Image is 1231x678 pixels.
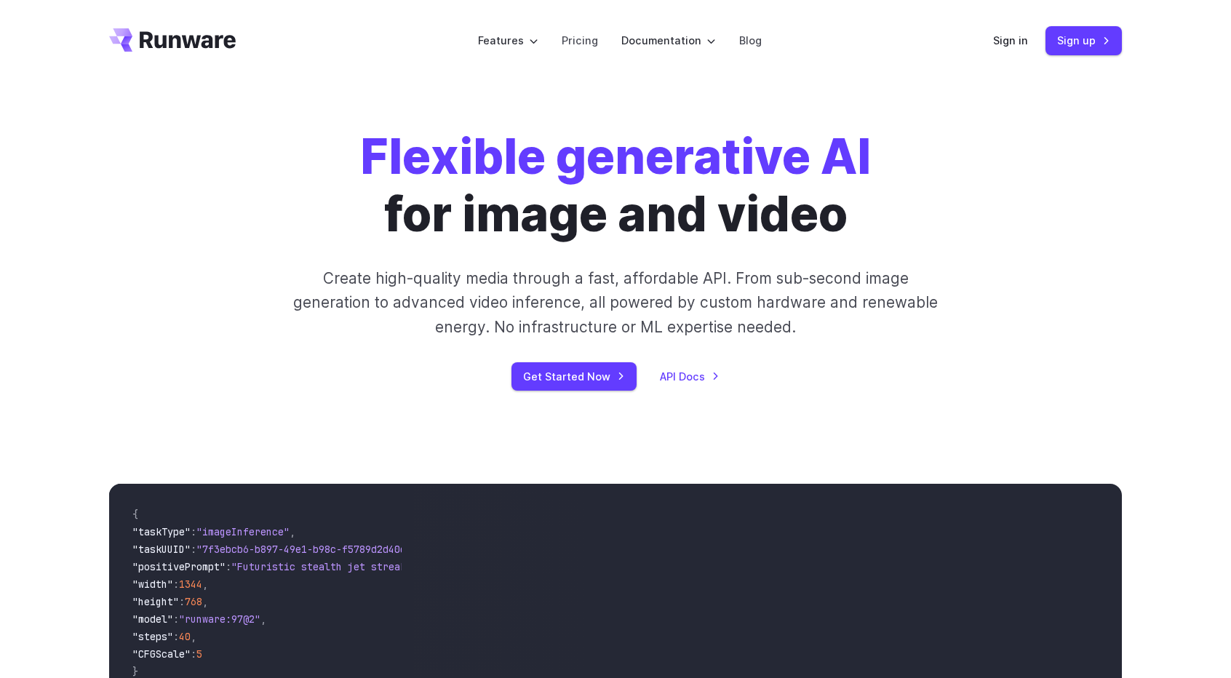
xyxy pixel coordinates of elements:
span: "runware:97@2" [179,613,260,626]
span: : [191,525,196,538]
span: "steps" [132,630,173,643]
span: , [290,525,295,538]
span: : [226,560,231,573]
span: 40 [179,630,191,643]
span: "model" [132,613,173,626]
p: Create high-quality media through a fast, affordable API. From sub-second image generation to adv... [292,266,940,339]
a: Go to / [109,28,236,52]
span: : [179,595,185,608]
span: "width" [132,578,173,591]
span: , [202,578,208,591]
span: : [191,543,196,556]
span: "CFGScale" [132,647,191,661]
a: Pricing [562,32,598,49]
span: : [173,578,179,591]
a: Sign in [993,32,1028,49]
a: API Docs [660,368,720,385]
span: 1344 [179,578,202,591]
span: } [132,665,138,678]
span: "taskUUID" [132,543,191,556]
strong: Flexible generative AI [360,127,871,186]
span: 5 [196,647,202,661]
label: Features [478,32,538,49]
span: : [173,630,179,643]
span: "height" [132,595,179,608]
span: "taskType" [132,525,191,538]
span: : [173,613,179,626]
label: Documentation [621,32,716,49]
span: , [191,630,196,643]
span: : [191,647,196,661]
span: { [132,508,138,521]
span: , [202,595,208,608]
span: , [260,613,266,626]
a: Get Started Now [511,362,637,391]
span: 768 [185,595,202,608]
a: Sign up [1045,26,1122,55]
span: "7f3ebcb6-b897-49e1-b98c-f5789d2d40d7" [196,543,418,556]
span: "Futuristic stealth jet streaking through a neon-lit cityscape with glowing purple exhaust" [231,560,761,573]
span: "imageInference" [196,525,290,538]
a: Blog [739,32,762,49]
span: "positivePrompt" [132,560,226,573]
h1: for image and video [360,128,871,243]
